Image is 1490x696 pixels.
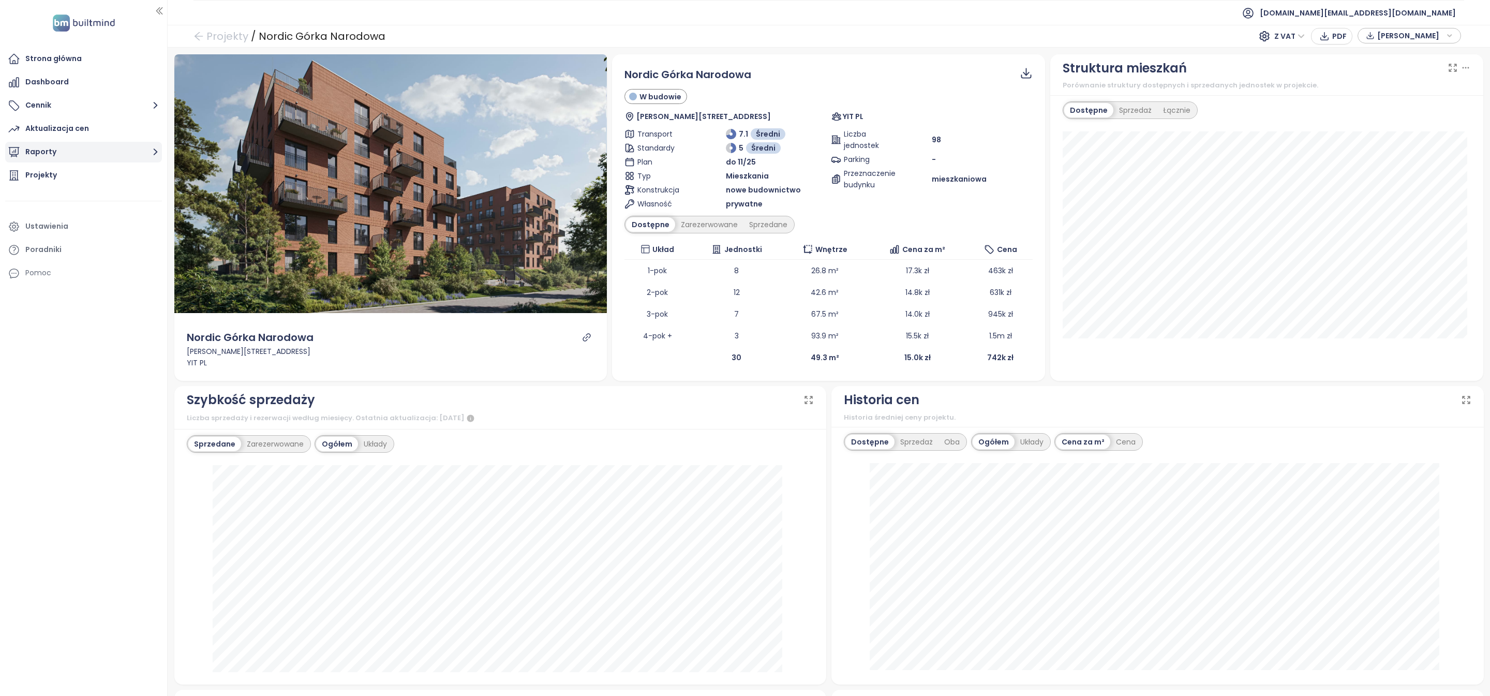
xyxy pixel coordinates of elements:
[932,134,941,145] span: 98
[5,240,162,260] a: Poradniki
[783,303,867,325] td: 67.5 m²
[193,31,204,41] span: arrow-left
[783,260,867,282] td: 26.8 m²
[751,142,776,154] span: Średni
[25,169,57,182] div: Projekty
[193,27,248,46] a: arrow-left Projekty
[690,303,783,325] td: 7
[905,309,930,319] span: 14.0k zł
[690,282,783,303] td: 12
[241,437,309,451] div: Zarezerwowane
[726,198,763,210] span: prywatne
[988,265,1013,276] span: 463k zł
[5,142,162,162] button: Raporty
[636,111,771,122] span: [PERSON_NAME][STREET_ADDRESS]
[844,168,895,190] span: Przeznaczenie budynku
[906,331,929,341] span: 15.5k zł
[637,198,688,210] span: Własność
[905,287,930,298] span: 14.8k zł
[652,244,674,255] span: Układ
[844,154,895,165] span: Parking
[811,352,839,363] b: 49.3 m²
[726,156,756,168] span: do 11/25
[639,91,681,102] span: W budowie
[5,72,162,93] a: Dashboard
[25,52,82,65] div: Strona główna
[637,156,688,168] span: Plan
[187,412,814,425] div: Liczba sprzedaży i rezerwacji według miesięcy. Ostatnia aktualizacja: [DATE]
[997,244,1017,255] span: Cena
[626,217,675,232] div: Dostępne
[25,76,69,88] div: Dashboard
[690,325,783,347] td: 3
[1056,435,1110,449] div: Cena za m²
[675,217,743,232] div: Zarezerwowane
[624,260,690,282] td: 1-pok
[5,165,162,186] a: Projekty
[845,435,895,449] div: Dostępne
[726,184,801,196] span: nowe budownictwo
[904,352,931,363] b: 15.0k zł
[251,27,256,46] div: /
[582,333,591,342] a: link
[25,243,62,256] div: Poradniki
[1157,103,1196,117] div: Łącznie
[756,128,780,140] span: Średni
[1110,435,1141,449] div: Cena
[1064,103,1113,117] div: Dostępne
[187,357,595,368] div: YIT PL
[5,119,162,139] a: Aktualizacja cen
[5,216,162,237] a: Ustawienia
[188,437,241,451] div: Sprzedane
[724,244,762,255] span: Jednostki
[624,303,690,325] td: 3-pok
[1063,80,1471,91] div: Porównanie struktury dostępnych i sprzedanych jednostek w projekcie.
[743,217,793,232] div: Sprzedane
[637,170,688,182] span: Typ
[783,282,867,303] td: 42.6 m²
[358,437,393,451] div: Układy
[624,67,751,82] span: Nordic Górka Narodowa
[1332,31,1347,42] span: PDF
[1260,1,1456,25] span: [DOMAIN_NAME][EMAIL_ADDRESS][DOMAIN_NAME]
[987,352,1014,363] b: 742k zł
[316,437,358,451] div: Ogółem
[1274,28,1305,44] span: Z VAT
[739,128,748,140] span: 7.1
[25,220,68,233] div: Ustawienia
[1113,103,1157,117] div: Sprzedaż
[5,49,162,69] a: Strona główna
[5,263,162,284] div: Pomoc
[895,435,938,449] div: Sprzedaż
[843,111,863,122] span: YIT PL
[726,170,769,182] span: Mieszkania
[624,282,690,303] td: 2-pok
[624,325,690,347] td: 4-pok +
[932,173,987,185] span: mieszkaniowa
[1363,28,1455,43] div: button
[637,142,688,154] span: Standardy
[990,287,1011,298] span: 631k zł
[989,331,1012,341] span: 1.5m zł
[637,128,688,140] span: Transport
[988,309,1013,319] span: 945k zł
[25,122,89,135] div: Aktualizacja cen
[783,325,867,347] td: 93.9 m²
[732,352,741,363] b: 30
[5,95,162,116] button: Cennik
[1015,435,1049,449] div: Układy
[1063,58,1187,78] div: Struktura mieszkań
[259,27,385,46] div: Nordic Górka Narodowa
[187,390,315,410] div: Szybkość sprzedaży
[50,12,118,34] img: logo
[973,435,1015,449] div: Ogółem
[844,412,1471,423] div: Historia średniej ceny projektu.
[25,266,51,279] div: Pomoc
[187,330,314,346] div: Nordic Górka Narodowa
[932,154,936,165] span: -
[739,142,743,154] span: 5
[815,244,847,255] span: Wnętrze
[844,128,895,151] span: Liczba jednostek
[690,260,783,282] td: 8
